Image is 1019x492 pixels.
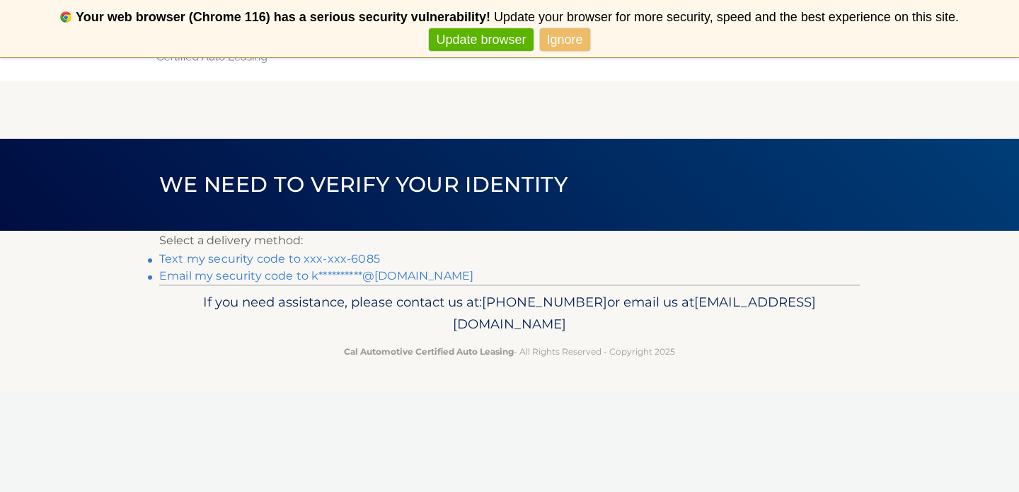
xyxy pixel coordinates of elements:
[76,10,490,24] b: Your web browser (Chrome 116) has a serious security vulnerability!
[159,269,473,282] a: Email my security code to k**********@[DOMAIN_NAME]
[168,291,851,336] p: If you need assistance, please contact us at: or email us at
[429,28,533,52] a: Update browser
[494,10,959,24] span: Update your browser for more security, speed and the best experience on this site.
[168,344,851,359] p: - All Rights Reserved - Copyright 2025
[344,346,514,357] strong: Cal Automotive Certified Auto Leasing
[540,28,590,52] a: Ignore
[159,231,860,251] p: Select a delivery method:
[159,171,568,198] span: We need to verify your identity
[159,252,380,265] a: Text my security code to xxx-xxx-6085
[482,294,607,310] span: [PHONE_NUMBER]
